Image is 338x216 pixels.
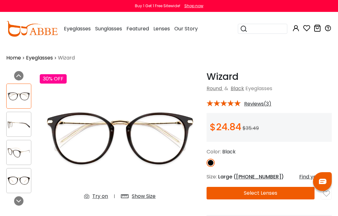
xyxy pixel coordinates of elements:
img: abbeglasses.com [6,21,58,37]
span: Featured [126,25,149,32]
img: like [323,190,330,197]
img: Wizard Black Metal Eyeglasses , UniversalBridgeFit Frames from ABBE Glasses [7,147,31,159]
span: & [223,85,229,92]
span: Wizard [58,54,75,62]
span: Large ( ) [218,173,284,180]
img: chat [319,179,326,184]
a: Round [207,85,222,92]
div: Shop now [184,3,203,9]
a: Eyeglasses [26,54,53,62]
span: Eyeglasses [245,85,272,92]
span: Our Story [174,25,198,32]
span: $35.49 [243,125,259,132]
span: Black [222,148,236,155]
span: [PHONE_NUMBER] [236,173,281,180]
span: Sunglasses [95,25,122,32]
a: Home [6,54,21,62]
h1: Wizard [207,71,332,82]
div: 30% OFF [40,74,67,84]
button: Select Lenses [207,187,315,199]
span: Eyeglasses [64,25,91,32]
span: Size: [207,173,217,180]
span: Lenses [153,25,170,32]
img: Wizard Black Metal Eyeglasses , UniversalBridgeFit Frames from ABBE Glasses [40,71,200,205]
span: Reviews(3) [244,101,271,107]
span: Color: [207,148,221,155]
a: Black [231,85,244,92]
div: Find your size [299,173,332,181]
img: Wizard Black Metal Eyeglasses , UniversalBridgeFit Frames from ABBE Glasses [7,90,31,102]
img: Wizard Black Metal Eyeglasses , UniversalBridgeFit Frames from ABBE Glasses [7,118,31,131]
a: Shop now [181,3,203,8]
div: Try on [92,193,108,200]
div: Show Size [132,193,156,200]
span: $24.84 [210,120,241,134]
img: Wizard Black Metal Eyeglasses , UniversalBridgeFit Frames from ABBE Glasses [7,175,31,187]
div: Buy 1 Get 1 Free Sitewide! [135,3,180,9]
